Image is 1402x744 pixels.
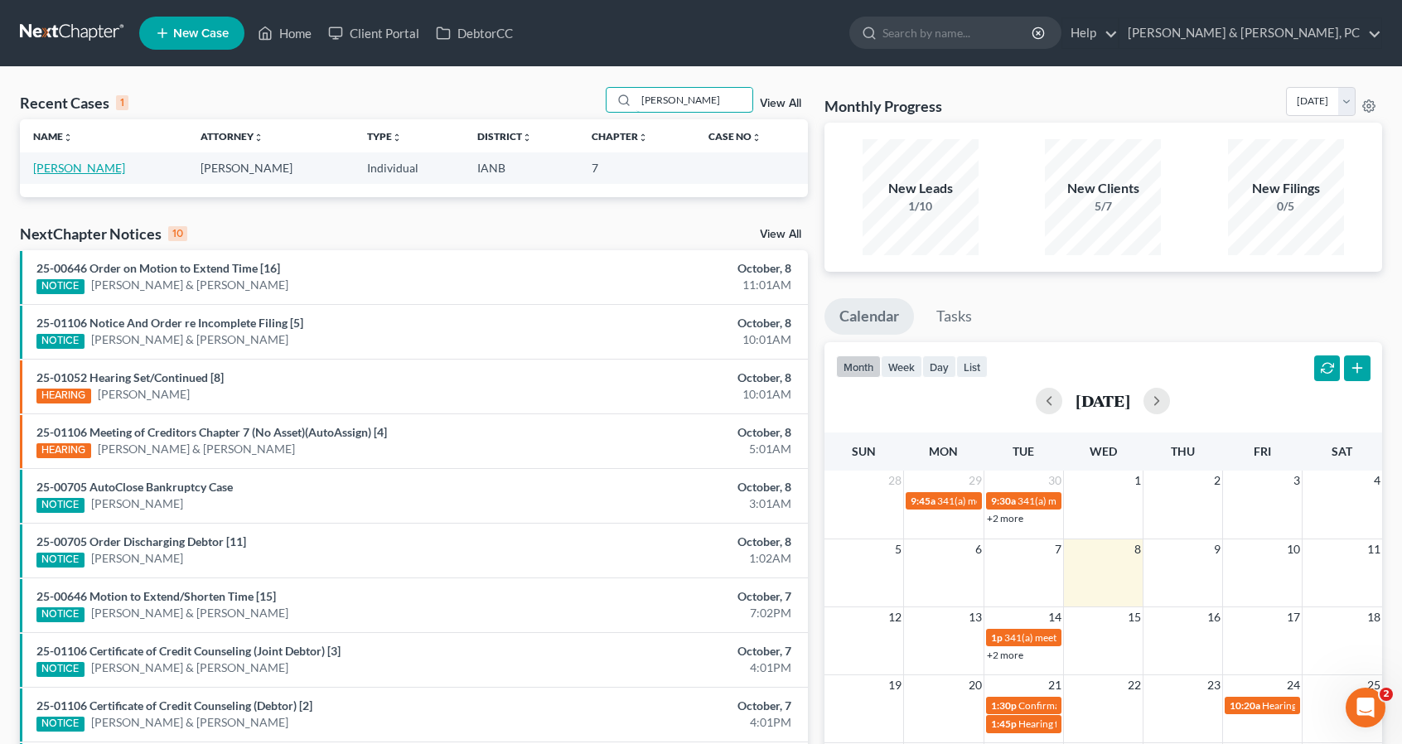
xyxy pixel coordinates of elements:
td: Individual [354,152,464,183]
span: 10 [1285,539,1302,559]
span: 29 [967,471,984,490]
span: Confirmation hearing for [PERSON_NAME] [1018,699,1206,712]
a: [PERSON_NAME] & [PERSON_NAME] [98,441,295,457]
a: Typeunfold_more [367,130,402,143]
button: day [922,355,956,378]
span: 341(a) meeting for [PERSON_NAME] [1004,631,1164,644]
span: 6 [974,539,984,559]
iframe: Intercom live chat [1346,688,1385,727]
a: Home [249,18,320,48]
a: Attorneyunfold_more [201,130,263,143]
div: October, 8 [550,534,790,550]
span: 24 [1285,675,1302,695]
i: unfold_more [254,133,263,143]
div: New Leads [863,179,979,198]
button: week [881,355,922,378]
span: Mon [929,444,958,458]
i: unfold_more [392,133,402,143]
a: Client Portal [320,18,428,48]
a: [PERSON_NAME] & [PERSON_NAME] [91,714,288,731]
span: Wed [1090,444,1117,458]
input: Search by name... [636,88,752,112]
i: unfold_more [752,133,761,143]
a: [PERSON_NAME] & [PERSON_NAME] [91,659,288,676]
a: Districtunfold_more [477,130,532,143]
div: 3:01AM [550,495,790,512]
i: unfold_more [522,133,532,143]
span: 5 [893,539,903,559]
span: 12 [887,607,903,627]
a: [PERSON_NAME] & [PERSON_NAME] [91,277,288,293]
a: [PERSON_NAME] [91,550,183,567]
div: 0/5 [1228,198,1344,215]
span: 23 [1206,675,1222,695]
span: 3 [1292,471,1302,490]
a: 25-00705 AutoClose Bankruptcy Case [36,480,233,494]
span: 30 [1047,471,1063,490]
i: unfold_more [63,133,73,143]
div: 1:02AM [550,550,790,567]
span: Hearing for [PERSON_NAME] [1018,717,1148,730]
span: 8 [1133,539,1143,559]
span: 20 [967,675,984,695]
a: Chapterunfold_more [592,130,648,143]
span: 28 [887,471,903,490]
span: Sat [1332,444,1352,458]
div: NOTICE [36,553,85,568]
span: 15 [1126,607,1143,627]
span: 1 [1133,471,1143,490]
span: 21 [1047,675,1063,695]
a: 25-01106 Meeting of Creditors Chapter 7 (No Asset)(AutoAssign) [4] [36,425,387,439]
span: 1:30p [991,699,1017,712]
span: 9:45a [911,495,935,507]
span: 17 [1285,607,1302,627]
div: 10:01AM [550,386,790,403]
div: 5/7 [1045,198,1161,215]
td: 7 [578,152,695,183]
div: NextChapter Notices [20,224,187,244]
a: [PERSON_NAME] & [PERSON_NAME], PC [1119,18,1381,48]
div: 5:01AM [550,441,790,457]
div: NOTICE [36,334,85,349]
span: 1:45p [991,717,1017,730]
div: 4:01PM [550,714,790,731]
div: NOTICE [36,607,85,622]
span: 10:20a [1230,699,1260,712]
span: New Case [173,27,229,40]
div: October, 8 [550,479,790,495]
div: 10 [168,226,187,241]
a: View All [760,98,801,109]
h2: [DATE] [1076,392,1130,409]
div: Recent Cases [20,93,128,113]
div: October, 8 [550,424,790,441]
span: 2 [1380,688,1393,701]
span: Fri [1254,444,1271,458]
span: 2 [1212,471,1222,490]
a: View All [760,229,801,240]
h3: Monthly Progress [824,96,942,116]
a: 25-01106 Notice And Order re Incomplete Filing [5] [36,316,303,330]
a: 25-00646 Order on Motion to Extend Time [16] [36,261,280,275]
span: 1p [991,631,1003,644]
a: [PERSON_NAME] [98,386,190,403]
button: list [956,355,988,378]
a: 25-00705 Order Discharging Debtor [11] [36,534,246,548]
a: Tasks [921,298,987,335]
div: 1 [116,95,128,110]
span: 341(a) meeting for [PERSON_NAME] & [PERSON_NAME] [1018,495,1265,507]
a: 25-00646 Motion to Extend/Shorten Time [15] [36,589,276,603]
div: 1/10 [863,198,979,215]
div: October, 7 [550,698,790,714]
a: [PERSON_NAME] [33,161,125,175]
span: 4 [1372,471,1382,490]
span: Thu [1171,444,1195,458]
div: HEARING [36,389,91,403]
span: 7 [1053,539,1063,559]
span: 18 [1366,607,1382,627]
div: NOTICE [36,717,85,732]
div: NOTICE [36,279,85,294]
td: [PERSON_NAME] [187,152,355,183]
a: Calendar [824,298,914,335]
a: 25-01052 Hearing Set/Continued [8] [36,370,224,384]
a: DebtorCC [428,18,521,48]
